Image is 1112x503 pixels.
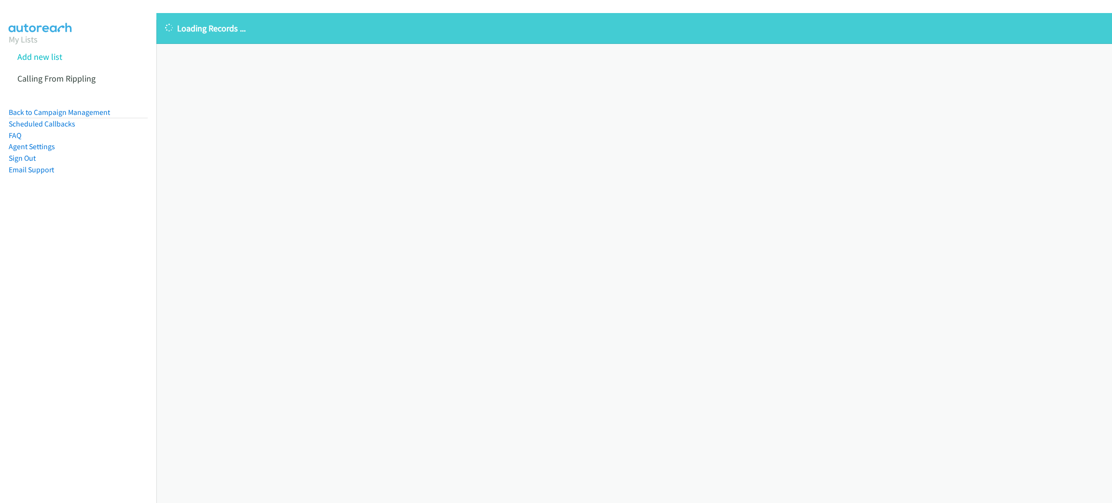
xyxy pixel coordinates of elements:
a: Email Support [9,165,54,174]
a: Back to Campaign Management [9,108,110,117]
a: FAQ [9,131,21,140]
a: Calling From Rippling [17,73,96,84]
a: Agent Settings [9,142,55,151]
a: My Lists [9,34,38,45]
p: Loading Records ... [165,22,1103,35]
a: Scheduled Callbacks [9,119,75,128]
a: Sign Out [9,154,36,163]
a: Add new list [17,51,62,62]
